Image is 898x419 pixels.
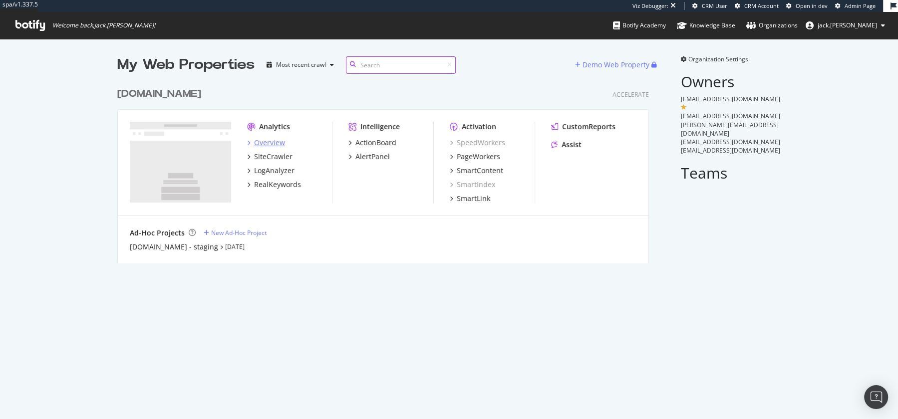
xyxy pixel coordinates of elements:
a: SmartIndex [450,180,495,190]
div: Demo Web Property [583,60,649,70]
a: Botify Academy [613,12,666,39]
a: SmartLink [450,194,490,204]
a: ActionBoard [348,138,396,148]
img: www.thewhitecompany.com [130,122,231,203]
div: grid [117,75,657,263]
div: Open Intercom Messenger [864,385,888,409]
div: Activation [462,122,496,132]
div: SmartContent [457,166,503,176]
a: Open in dev [786,2,828,10]
div: LogAnalyzer [254,166,295,176]
div: Viz Debugger: [632,2,668,10]
div: Accelerate [612,90,649,99]
a: Demo Web Property [575,60,651,69]
div: Botify Academy [613,20,666,30]
a: PageWorkers [450,152,500,162]
span: CRM User [702,2,727,9]
input: Search [346,56,456,74]
span: [EMAIL_ADDRESS][DOMAIN_NAME] [681,138,780,146]
span: CRM Account [744,2,779,9]
span: Welcome back, jack.[PERSON_NAME] ! [52,21,155,29]
div: Knowledge Base [677,20,735,30]
a: Overview [247,138,285,148]
h2: Teams [681,165,781,181]
a: Knowledge Base [677,12,735,39]
a: CustomReports [551,122,615,132]
div: New Ad-Hoc Project [211,228,267,237]
div: Analytics [259,122,290,132]
a: [DATE] [225,242,245,251]
span: [EMAIL_ADDRESS][DOMAIN_NAME] [681,146,780,155]
a: [DOMAIN_NAME] [117,87,205,101]
div: Ad-Hoc Projects [130,228,185,238]
div: RealKeywords [254,180,301,190]
div: Organizations [746,20,798,30]
div: [DOMAIN_NAME] [117,87,201,101]
span: [EMAIL_ADDRESS][DOMAIN_NAME] [681,112,780,120]
a: SmartContent [450,166,503,176]
div: My Web Properties [117,55,255,75]
div: Intelligence [360,122,400,132]
a: [DOMAIN_NAME] - staging [130,242,218,252]
span: Organization Settings [688,55,748,63]
a: Admin Page [835,2,876,10]
span: Admin Page [845,2,876,9]
a: New Ad-Hoc Project [204,228,267,237]
div: SiteCrawler [254,152,293,162]
a: SiteCrawler [247,152,293,162]
div: PageWorkers [457,152,500,162]
div: SmartLink [457,194,490,204]
div: CustomReports [562,122,615,132]
button: Most recent crawl [263,57,338,73]
div: ActionBoard [355,138,396,148]
a: CRM Account [735,2,779,10]
button: jack.[PERSON_NAME] [798,17,893,33]
a: RealKeywords [247,180,301,190]
h2: Owners [681,73,781,90]
a: Organizations [746,12,798,39]
div: AlertPanel [355,152,390,162]
span: jack.barnett [818,21,877,29]
a: LogAnalyzer [247,166,295,176]
a: SpeedWorkers [450,138,505,148]
div: Overview [254,138,285,148]
div: Most recent crawl [276,62,326,68]
a: AlertPanel [348,152,390,162]
a: CRM User [692,2,727,10]
div: Assist [562,140,582,150]
button: Demo Web Property [575,57,651,73]
span: [EMAIL_ADDRESS][DOMAIN_NAME] [681,95,780,103]
a: Assist [551,140,582,150]
span: Open in dev [796,2,828,9]
span: [PERSON_NAME][EMAIL_ADDRESS][DOMAIN_NAME] [681,121,779,138]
